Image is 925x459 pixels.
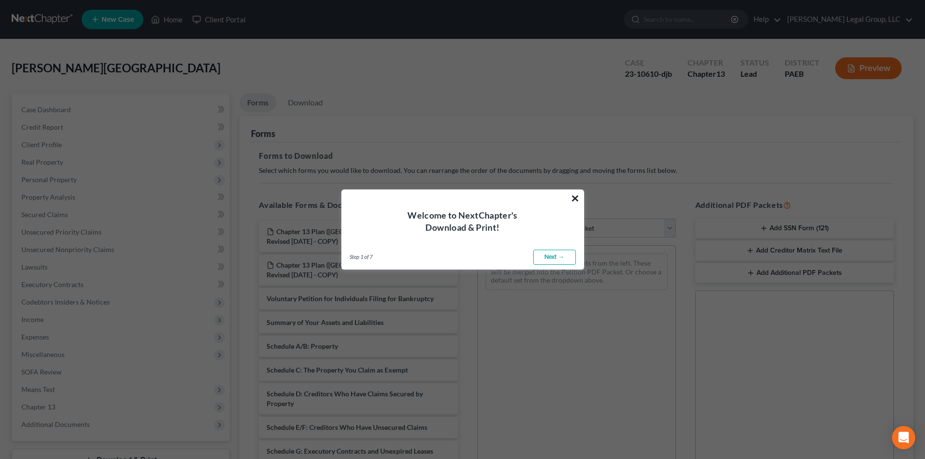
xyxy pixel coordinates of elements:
[533,250,576,265] a: Next →
[892,426,915,449] div: Open Intercom Messenger
[353,209,572,234] h4: Welcome to NextChapter's Download & Print!
[571,190,580,206] button: ×
[350,253,372,261] span: Step 1 of 7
